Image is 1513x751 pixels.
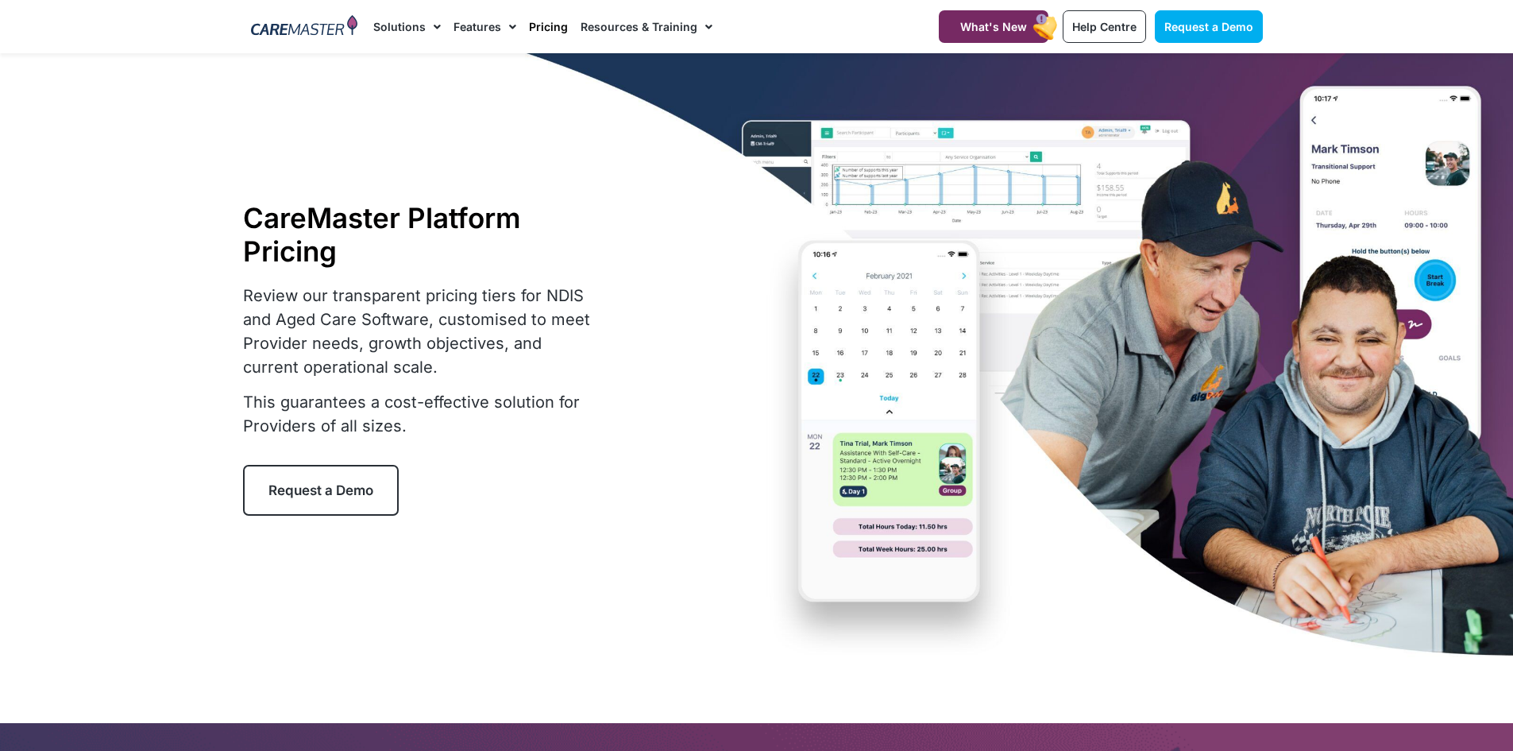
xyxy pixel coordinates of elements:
span: Help Centre [1072,20,1137,33]
img: CareMaster Logo [251,15,358,39]
p: Review our transparent pricing tiers for NDIS and Aged Care Software, customised to meet Provider... [243,284,600,379]
a: What's New [939,10,1048,43]
a: Request a Demo [243,465,399,516]
a: Request a Demo [1155,10,1263,43]
p: This guarantees a cost-effective solution for Providers of all sizes. [243,390,600,438]
span: Request a Demo [268,482,373,498]
span: Request a Demo [1164,20,1253,33]
span: What's New [960,20,1027,33]
h1: CareMaster Platform Pricing [243,201,600,268]
a: Help Centre [1063,10,1146,43]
